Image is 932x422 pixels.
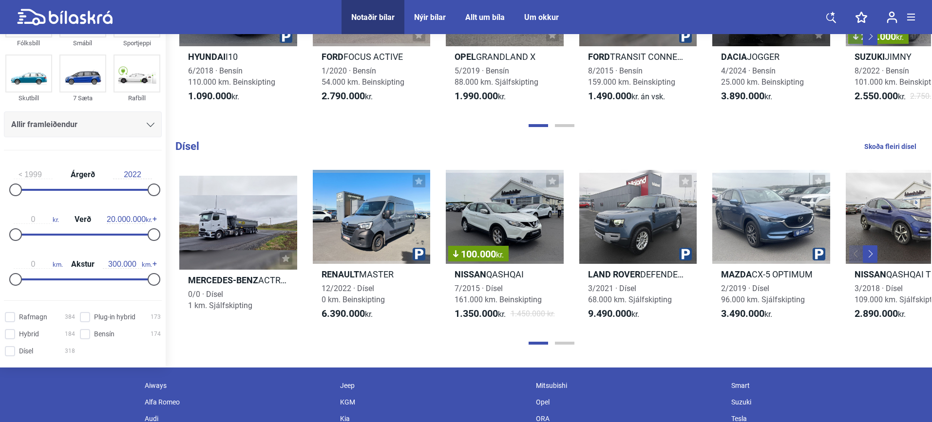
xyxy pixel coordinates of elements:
[414,13,446,22] a: Nýir bílar
[529,124,548,127] button: Page 1
[69,260,97,268] span: Akstur
[151,329,161,339] span: 174
[465,13,505,22] a: Allt um bíla
[188,275,258,285] b: Mercedes-Benz
[712,170,830,329] a: MazdaCX-5 OPTIMUM2/2019 · Dísel96.000 km. Sjálfskipting3.490.000kr.
[335,377,531,394] div: Jeep
[849,245,864,263] button: Previous
[103,260,152,269] span: km.
[853,32,904,41] span: 200.000
[896,33,904,42] span: kr.
[175,140,199,152] b: Dísel
[712,269,830,280] h2: CX-5 OPTIMUM
[721,269,752,279] b: Mazda
[322,91,373,102] span: kr.
[455,284,542,304] span: 7/2015 · Dísel 161.000 km. Beinskipting
[322,308,365,319] b: 6.390.000
[68,171,97,179] span: Árgerð
[19,329,39,339] span: Hybrid
[855,269,886,279] b: Nissan
[5,92,52,104] div: Skutbíll
[188,52,226,62] b: Hyundai
[455,91,506,102] span: kr.
[496,250,504,259] span: kr.
[588,52,610,62] b: Ford
[351,13,395,22] a: Notaðir bílar
[322,90,365,102] b: 2.790.000
[863,245,877,263] button: Next
[5,37,52,49] div: Fólksbíll
[555,124,574,127] button: Page 2
[864,140,916,153] a: Skoða fleiri dísel
[726,377,922,394] div: Smart
[151,312,161,322] span: 173
[455,90,498,102] b: 1.990.000
[455,308,498,319] b: 1.350.000
[511,308,555,320] span: 1.450.000 kr.
[19,312,47,322] span: Rafmagn
[313,170,431,329] a: RenaultMASTER12/2022 · Dísel0 km. Beinskipting6.390.000kr.
[529,342,548,345] button: Page 1
[313,269,431,280] h2: MASTER
[322,284,385,304] span: 12/2022 · Dísel 0 km. Beinskipting
[721,308,764,319] b: 3.490.000
[588,90,631,102] b: 1.490.000
[855,52,885,62] b: Suzuki
[455,66,538,87] span: 5/2019 · Bensín 88.000 km. Sjálfskipting
[721,52,747,62] b: Dacia
[588,269,640,279] b: Land Rover
[588,284,672,304] span: 3/2021 · Dísel 68.000 km. Sjálfskipting
[855,308,906,320] span: kr.
[579,51,697,62] h2: TRANSIT CONNECT
[179,275,297,286] h2: ACTROS
[188,290,252,310] span: 0/0 · Dísel 1 km. Sjálfskipting
[455,269,486,279] b: Nissan
[887,11,897,23] img: user-login.svg
[188,91,239,102] span: kr.
[721,91,772,102] span: kr.
[455,308,506,320] span: kr.
[140,377,336,394] div: Aiways
[446,170,564,329] a: 100.000kr.NissanQASHQAI7/2015 · Dísel161.000 km. Beinskipting1.350.000kr.1.450.000 kr.
[313,51,431,62] h2: FOCUS ACTIVE
[855,90,898,102] b: 2.550.000
[863,28,877,45] button: Next
[721,90,764,102] b: 3.890.000
[588,308,639,320] span: kr.
[65,346,75,356] span: 318
[322,52,343,62] b: Ford
[94,329,114,339] span: Bensín
[849,28,864,45] button: Previous
[14,215,59,224] span: kr.
[446,269,564,280] h2: QASHQAI
[855,308,898,319] b: 2.890.000
[65,312,75,322] span: 384
[855,91,906,102] span: kr.
[531,394,727,410] div: Opel
[726,394,922,410] div: Suzuki
[322,308,373,320] span: kr.
[579,170,697,329] a: Land RoverDEFENDER S3/2021 · Dísel68.000 km. Sjálfskipting9.490.000kr.
[72,216,94,223] span: Verð
[721,66,804,87] span: 4/2024 · Bensín 25.000 km. Beinskipting
[721,308,772,320] span: kr.
[188,90,231,102] b: 1.090.000
[59,92,106,104] div: 7 Sæta
[455,52,476,62] b: Opel
[721,284,805,304] span: 2/2019 · Dísel 96.000 km. Sjálfskipting
[94,312,135,322] span: Plug-in hybrid
[579,269,697,280] h2: DEFENDER S
[107,215,152,224] span: kr.
[588,308,631,319] b: 9.490.000
[335,394,531,410] div: KGM
[524,13,559,22] a: Um okkur
[19,346,33,356] span: Dísel
[588,66,675,87] span: 8/2015 · Bensín 159.000 km. Beinskipting
[555,342,574,345] button: Page 2
[322,66,404,87] span: 1/2020 · Bensín 54.000 km. Beinskipting
[531,377,727,394] div: Mitsubishi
